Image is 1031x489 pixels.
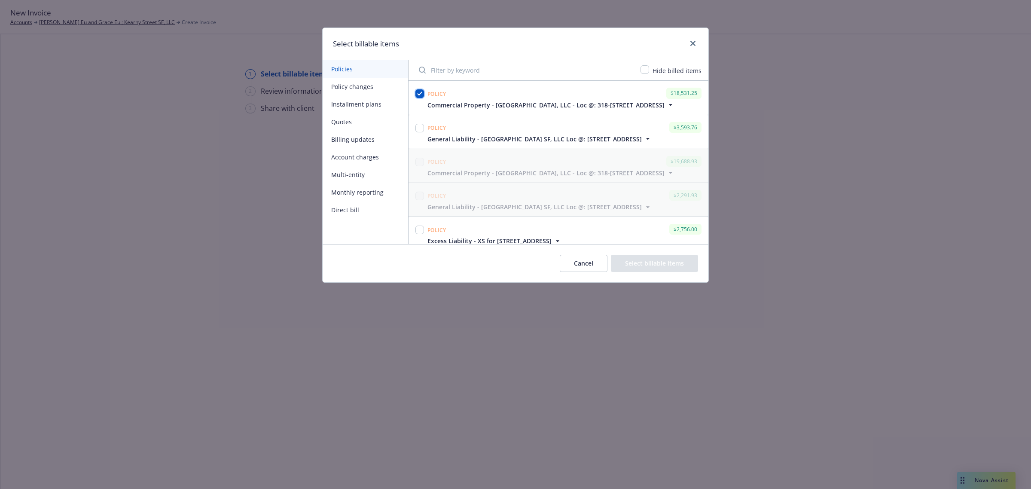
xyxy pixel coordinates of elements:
button: General Liability - [GEOGRAPHIC_DATA] SF, LLC Loc @: [STREET_ADDRESS] [427,134,652,144]
button: Monthly reporting [323,183,408,201]
div: $2,291.93 [669,190,702,201]
button: General Liability - [GEOGRAPHIC_DATA] SF, LLC Loc @: [STREET_ADDRESS] [427,202,652,211]
button: Billing updates [323,131,408,148]
span: Excess Liability - XS for [STREET_ADDRESS] [427,236,552,245]
button: Commercial Property - [GEOGRAPHIC_DATA], LLC - Loc @: 318-[STREET_ADDRESS] [427,168,675,177]
span: Policy [427,90,446,98]
button: Account charges [323,148,408,166]
div: $3,593.76 [669,122,702,133]
button: Installment plans [323,95,408,113]
button: Policies [323,60,408,78]
span: Policy$2,291.93General Liability - [GEOGRAPHIC_DATA] SF, LLC Loc @: [STREET_ADDRESS] [409,183,708,217]
a: close [688,38,698,49]
button: Multi-entity [323,166,408,183]
span: Hide billed items [653,67,702,75]
span: Policy [427,124,446,131]
h1: Select billable items [333,38,399,49]
span: Policy [427,226,446,234]
div: $2,756.00 [669,224,702,235]
span: General Liability - [GEOGRAPHIC_DATA] SF, LLC Loc @: [STREET_ADDRESS] [427,202,642,211]
button: Cancel [560,255,607,272]
span: Commercial Property - [GEOGRAPHIC_DATA], LLC - Loc @: 318-[STREET_ADDRESS] [427,101,665,110]
span: Commercial Property - [GEOGRAPHIC_DATA], LLC - Loc @: 318-[STREET_ADDRESS] [427,168,665,177]
span: General Liability - [GEOGRAPHIC_DATA] SF, LLC Loc @: [STREET_ADDRESS] [427,134,642,144]
button: Policy changes [323,78,408,95]
button: Direct bill [323,201,408,219]
span: Policy [427,192,446,199]
input: Filter by keyword [414,61,635,79]
span: Policy$19,688.93Commercial Property - [GEOGRAPHIC_DATA], LLC - Loc @: 318-[STREET_ADDRESS] [409,149,708,183]
button: Commercial Property - [GEOGRAPHIC_DATA], LLC - Loc @: 318-[STREET_ADDRESS] [427,101,675,110]
div: $19,688.93 [666,156,702,167]
div: $18,531.25 [666,88,702,98]
button: Quotes [323,113,408,131]
button: Excess Liability - XS for [STREET_ADDRESS] [427,236,562,245]
span: Policy [427,158,446,165]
